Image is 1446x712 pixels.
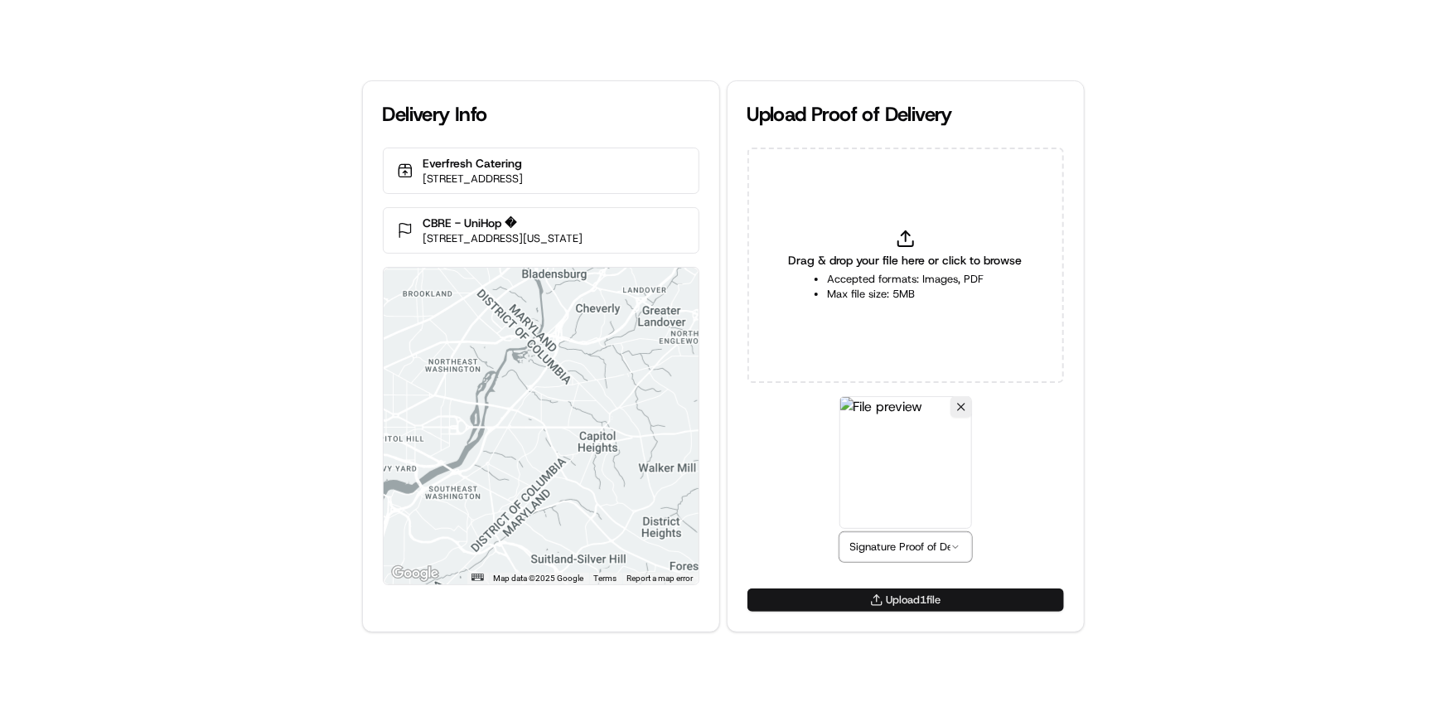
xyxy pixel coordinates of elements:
[827,287,984,302] li: Max file size: 5MB
[388,563,443,584] a: Open this area in Google Maps (opens a new window)
[839,396,972,529] img: File preview
[494,574,584,583] span: Map data ©2025 Google
[594,574,617,583] a: Terms (opens in new tab)
[423,215,583,231] p: CBRE - UniHop �
[423,172,524,186] p: [STREET_ADDRESS]
[423,231,583,246] p: [STREET_ADDRESS][US_STATE]
[627,574,694,583] a: Report a map error
[747,101,1064,128] div: Upload Proof of Delivery
[747,588,1064,612] button: Upload1file
[383,101,699,128] div: Delivery Info
[789,252,1023,269] span: Drag & drop your file here or click to browse
[472,574,483,581] button: Keyboard shortcuts
[827,272,984,287] li: Accepted formats: Images, PDF
[423,155,524,172] p: Everfresh Catering
[388,563,443,584] img: Google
